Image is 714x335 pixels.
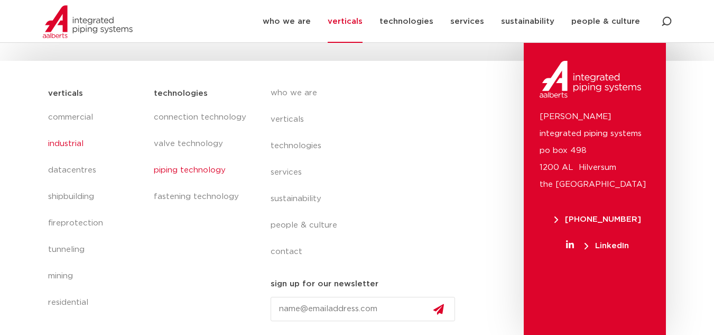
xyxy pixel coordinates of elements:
a: contact [271,239,464,265]
a: connection technology [154,104,249,131]
a: people & culture [271,212,464,239]
a: fastening technology [154,184,249,210]
a: sustainability [271,186,464,212]
a: LinkedIn [540,242,655,250]
nav: Menu [154,104,249,210]
a: valve technology [154,131,249,157]
nav: Menu [271,80,464,265]
a: verticals [271,106,464,133]
a: who we are [271,80,464,106]
a: industrial [48,131,144,157]
a: fireprotection [48,210,144,237]
a: datacentres [48,157,144,184]
p: [PERSON_NAME] integrated piping systems po box 498 1200 AL Hilversum the [GEOGRAPHIC_DATA] [540,108,650,193]
span: [PHONE_NUMBER] [554,215,641,223]
a: commercial [48,104,144,131]
a: tunneling [48,237,144,263]
a: services [271,159,464,186]
a: mining [48,263,144,289]
a: piping technology [154,157,249,184]
span: LinkedIn [585,242,629,250]
nav: Menu [48,104,144,316]
input: name@emailaddress.com [271,297,456,321]
a: residential [48,289,144,316]
a: shipbuilding [48,184,144,210]
h5: technologies [154,85,208,102]
img: send.svg [433,304,444,315]
a: [PHONE_NUMBER] [540,215,655,223]
h5: sign up for our newsletter [271,276,378,293]
a: technologies [271,133,464,159]
h5: verticals [48,85,83,102]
